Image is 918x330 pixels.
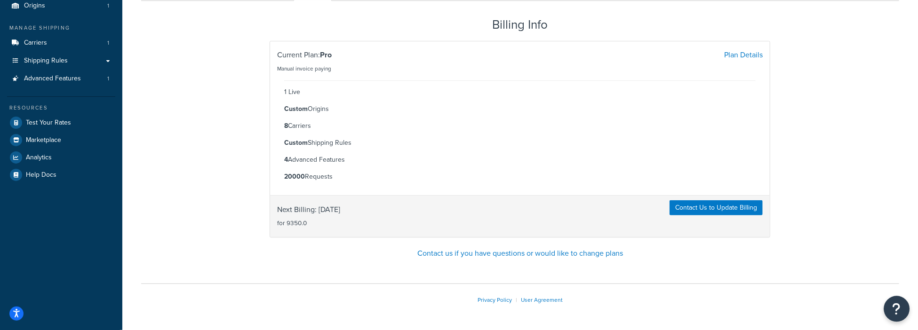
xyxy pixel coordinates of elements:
[284,119,756,133] li: Carriers
[107,75,109,83] span: 1
[284,138,308,148] strong: Custom
[7,52,115,70] a: Shipping Rules
[7,34,115,52] li: Carriers
[7,149,115,166] a: Analytics
[277,203,340,229] span: Next Billing: [DATE]
[7,114,115,131] a: Test Your Rates
[277,218,307,228] small: for 9350.0
[7,24,115,32] div: Manage Shipping
[516,296,517,304] span: |
[7,70,115,87] a: Advanced Features 1
[284,170,756,183] li: Requests
[270,48,520,76] div: Current Plan:
[284,102,756,116] li: Origins
[24,2,45,10] span: Origins
[724,49,763,60] a: Plan Details
[417,248,623,259] a: Contact us if you have questions or would like to change plans
[26,154,52,162] span: Analytics
[284,153,756,166] li: Advanced Features
[26,119,71,127] span: Test Your Rates
[284,104,308,114] strong: Custom
[24,57,68,65] span: Shipping Rules
[107,2,109,10] span: 1
[884,296,910,322] button: Open Resource Center
[270,18,770,31] h2: Billing Info
[478,296,512,304] a: Privacy Policy
[24,39,47,47] span: Carriers
[320,49,332,60] strong: Pro
[26,136,61,144] span: Marketplace
[284,136,756,149] li: Shipping Rules
[284,172,305,181] strong: 20000
[7,70,115,87] li: Advanced Features
[284,121,288,131] strong: 8
[521,296,563,304] a: User Agreement
[277,65,331,73] small: Manual invoice paying
[7,34,115,52] a: Carriers 1
[284,155,288,165] strong: 4
[670,200,763,215] a: Contact Us to Update Billing
[24,75,81,83] span: Advanced Features
[7,132,115,149] a: Marketplace
[107,39,109,47] span: 1
[284,86,756,99] li: 1 Live
[7,104,115,112] div: Resources
[26,171,56,179] span: Help Docs
[7,166,115,183] a: Help Docs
